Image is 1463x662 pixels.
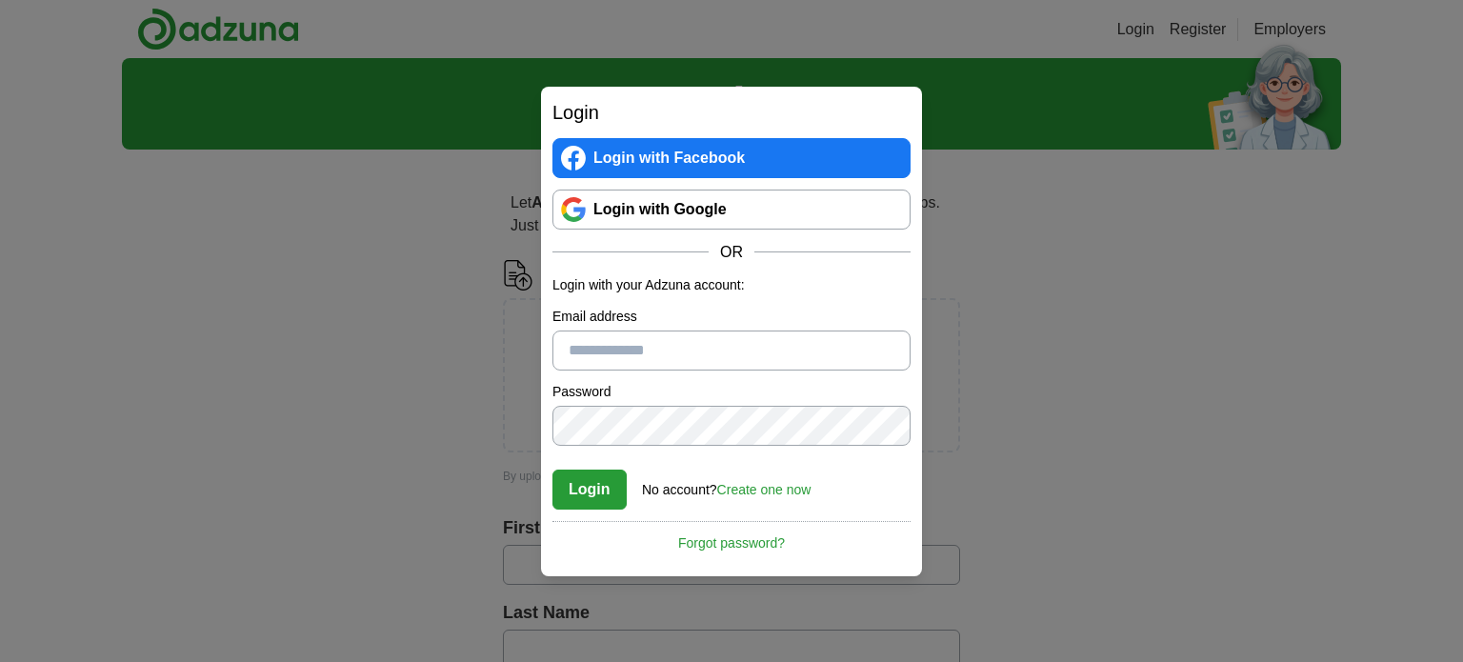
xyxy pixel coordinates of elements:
p: Login with your Adzuna account: [552,275,911,295]
a: Forgot password? [552,521,911,553]
label: Email address [552,307,911,327]
div: No account? [642,469,811,500]
h2: Login [552,98,911,127]
a: Create one now [717,482,812,497]
a: Login with Facebook [552,138,911,178]
span: OR [709,241,754,264]
a: Login with Google [552,190,911,230]
button: Login [552,470,627,510]
label: Password [552,382,911,402]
